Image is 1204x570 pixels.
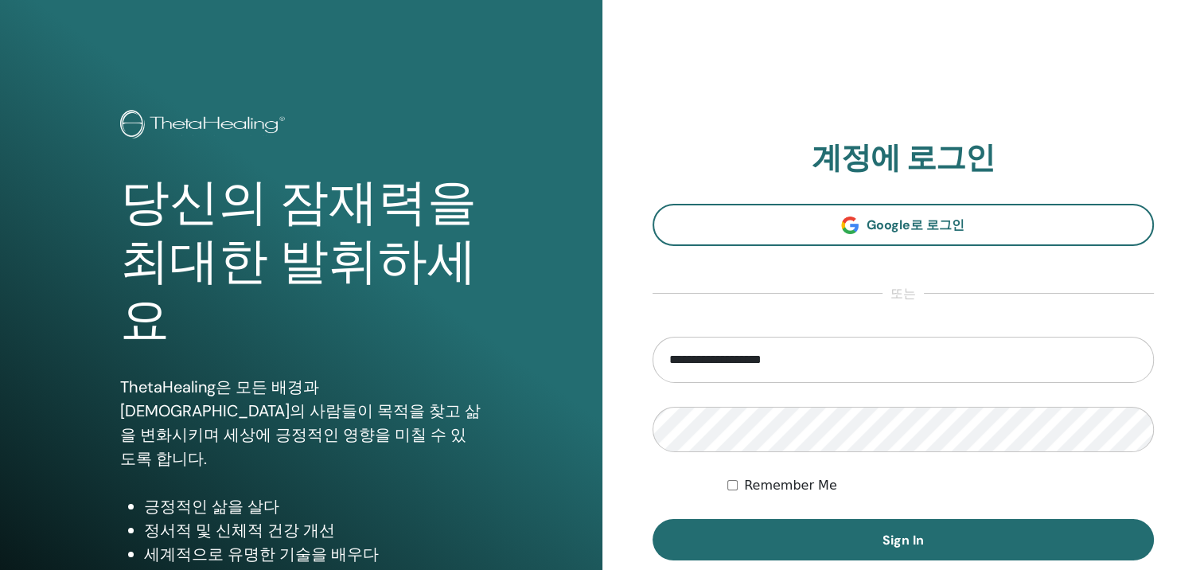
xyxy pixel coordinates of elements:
[144,494,481,518] li: 긍정적인 삶을 살다
[744,476,837,495] label: Remember Me
[883,532,924,549] span: Sign In
[120,174,481,351] h1: 당신의 잠재력을 최대한 발휘하세요
[653,519,1155,560] button: Sign In
[883,284,924,303] span: 또는
[867,217,964,233] span: Google로 로그인
[653,204,1155,246] a: Google로 로그인
[144,518,481,542] li: 정서적 및 신체적 건강 개선
[120,375,481,470] p: ThetaHealing은 모든 배경과 [DEMOGRAPHIC_DATA]의 사람들이 목적을 찾고 삶을 변화시키며 세상에 긍정적인 영향을 미칠 수 있도록 합니다.
[727,476,1154,495] div: Keep me authenticated indefinitely or until I manually logout
[653,140,1155,177] h2: 계정에 로그인
[144,542,481,566] li: 세계적으로 유명한 기술을 배우다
